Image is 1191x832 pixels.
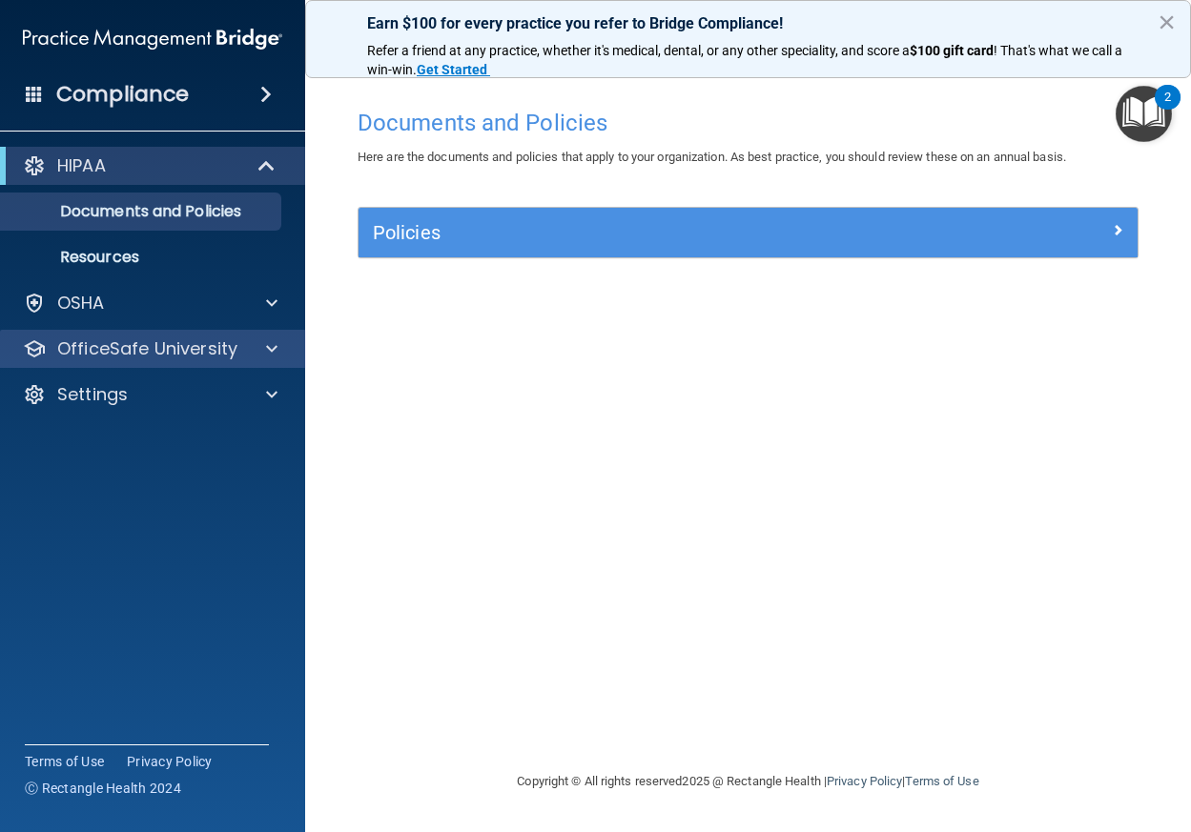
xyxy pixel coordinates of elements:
a: Settings [23,383,277,406]
button: Open Resource Center, 2 new notifications [1116,86,1172,142]
p: OSHA [57,292,105,315]
h5: Policies [373,222,929,243]
span: Refer a friend at any practice, whether it's medical, dental, or any other speciality, and score a [367,43,910,58]
div: Copyright © All rights reserved 2025 @ Rectangle Health | | [400,751,1097,812]
a: Get Started [417,62,490,77]
a: Policies [373,217,1123,248]
a: Privacy Policy [127,752,213,771]
p: Documents and Policies [12,202,273,221]
p: HIPAA [57,154,106,177]
div: 2 [1164,97,1171,122]
h4: Compliance [56,81,189,108]
span: Here are the documents and policies that apply to your organization. As best practice, you should... [358,150,1066,164]
a: HIPAA [23,154,277,177]
h4: Documents and Policies [358,111,1139,135]
img: PMB logo [23,20,282,58]
a: OSHA [23,292,277,315]
a: Terms of Use [905,774,978,788]
strong: Get Started [417,62,487,77]
span: Ⓒ Rectangle Health 2024 [25,779,181,798]
span: ! That's what we call a win-win. [367,43,1125,77]
a: OfficeSafe University [23,337,277,360]
a: Privacy Policy [827,774,902,788]
a: Terms of Use [25,752,104,771]
p: Resources [12,248,273,267]
strong: $100 gift card [910,43,994,58]
p: Earn $100 for every practice you refer to Bridge Compliance! [367,14,1129,32]
p: Settings [57,383,128,406]
p: OfficeSafe University [57,337,237,360]
iframe: Drift Widget Chat Controller [861,697,1168,773]
button: Close [1158,7,1176,37]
